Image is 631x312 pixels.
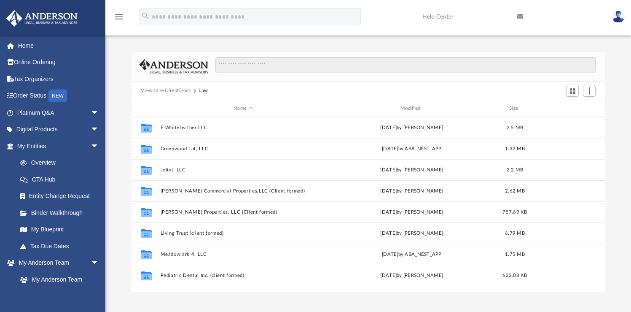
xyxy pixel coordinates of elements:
[215,57,596,73] input: Search files and folders
[329,145,494,153] div: [DATE] by ABA_NEST_APP
[507,125,524,130] span: 2.5 MB
[12,238,112,255] a: Tax Due Dates
[505,189,525,193] span: 2.62 MB
[6,87,112,105] a: Order StatusNEW
[6,138,112,155] a: My Entitiesarrow_drop_down
[536,105,595,112] div: id
[161,231,326,236] button: Living Trust (client formed)
[505,147,525,151] span: 1.32 MB
[329,166,494,174] div: [DATE] by [PERSON_NAME]
[6,71,112,87] a: Tax Organizers
[199,87,208,95] button: Law
[6,121,112,138] a: Digital Productsarrow_drop_down
[161,252,326,257] button: Meadowlark 4, LLC
[91,121,107,138] span: arrow_drop_down
[4,10,80,27] img: Anderson Advisors Platinum Portal
[329,105,494,112] div: Modified
[329,187,494,195] div: [DATE] by [PERSON_NAME]
[161,209,326,215] button: [PERSON_NAME] Properties, LLC (Client formed)
[161,273,326,278] button: Pediatric Dental Inc. (client formed)
[6,54,112,71] a: Online Ordering
[12,204,112,221] a: Binder Walkthrough
[12,188,112,205] a: Entity Change Request
[12,155,112,171] a: Overview
[329,209,494,216] div: [DATE] by [PERSON_NAME]
[91,104,107,122] span: arrow_drop_down
[566,85,579,97] button: Switch to Grid View
[91,138,107,155] span: arrow_drop_down
[161,167,326,173] button: Joliet, LLC
[329,230,494,237] div: [DATE] by [PERSON_NAME]
[503,273,527,278] span: 622.08 KB
[135,105,156,112] div: id
[114,12,124,22] i: menu
[6,255,107,271] a: My Anderson Teamarrow_drop_down
[114,16,124,22] a: menu
[141,87,191,95] button: Viewable-ClientDocs
[505,231,525,236] span: 6.79 MB
[612,11,625,23] img: User Pic
[329,124,494,132] div: [DATE] by [PERSON_NAME]
[48,90,67,102] div: NEW
[12,171,112,188] a: CTA Hub
[329,272,494,279] div: [DATE] by [PERSON_NAME]
[161,188,326,194] button: [PERSON_NAME] Commercial Properties,LLC (Client formed)
[6,37,112,54] a: Home
[161,125,326,130] button: E Whitefeather LLC
[12,271,103,288] a: My Anderson Team
[329,251,494,258] div: [DATE] by ABA_NEST_APP
[498,105,532,112] div: Size
[583,85,596,97] button: Add
[141,11,150,21] i: search
[132,117,604,292] div: grid
[161,146,326,152] button: Greenwood Lot, LLC
[507,168,524,172] span: 2.2 MB
[91,255,107,272] span: arrow_drop_down
[6,104,112,121] a: Platinum Q&Aarrow_drop_down
[505,252,525,257] span: 1.75 MB
[12,221,107,238] a: My Blueprint
[503,210,527,214] span: 757.69 KB
[160,105,325,112] div: Name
